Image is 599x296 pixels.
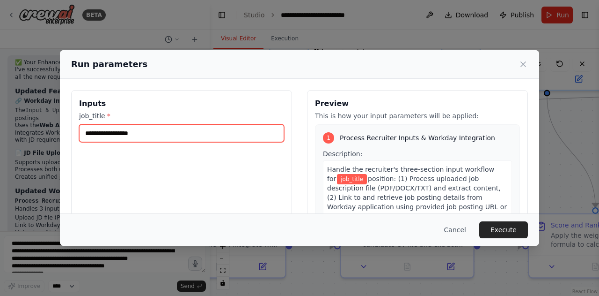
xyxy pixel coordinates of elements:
[315,98,520,109] h3: Preview
[327,175,507,258] span: position: (1) Process uploaded job description file (PDF/DOCX/TXT) and extract content, (2) Link ...
[315,111,520,121] p: This is how your input parameters will be applied:
[340,133,495,143] span: Process Recruiter Inputs & Workday Integration
[323,132,334,144] div: 1
[327,166,494,182] span: Handle the recruiter's three-section input workflow for
[323,150,362,158] span: Description:
[71,58,147,71] h2: Run parameters
[437,221,474,238] button: Cancel
[337,174,367,184] span: Variable: job_title
[479,221,528,238] button: Execute
[79,111,284,121] label: job_title
[79,98,284,109] h3: Inputs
